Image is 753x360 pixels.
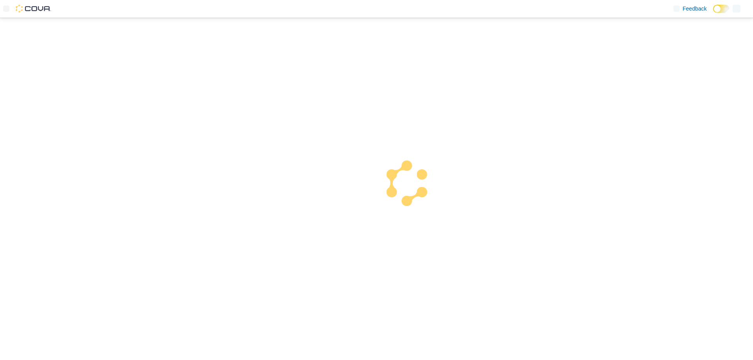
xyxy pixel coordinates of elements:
[683,5,707,13] span: Feedback
[16,5,51,13] img: Cova
[670,1,710,16] a: Feedback
[376,155,435,213] img: cova-loader
[713,5,729,13] input: Dark Mode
